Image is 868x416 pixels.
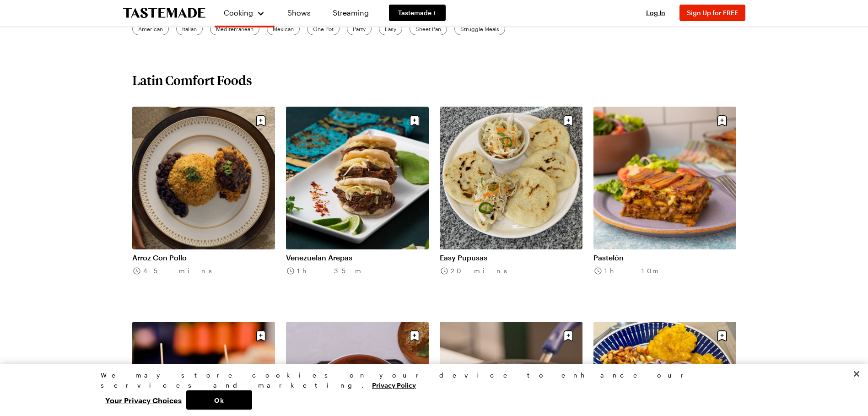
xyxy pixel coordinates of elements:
button: Save recipe [406,112,423,130]
a: Easy Pupusas [440,253,582,262]
a: Italian [176,22,203,35]
button: Sign Up for FREE [679,5,745,21]
span: One Pot [313,25,334,33]
button: Close [846,364,867,384]
a: Venezuelan Arepas [286,253,429,262]
a: Pastelón [593,253,736,262]
span: Sign Up for FREE [687,9,738,16]
button: Ok [186,390,252,410]
a: Arroz Con Pollo [132,253,275,262]
button: Save recipe [560,112,577,130]
button: Cooking [224,4,265,22]
span: Easy [385,25,396,33]
span: Mediterranean [216,25,253,33]
h2: Latin Comfort Foods [132,72,252,88]
a: Mexican [267,22,300,35]
a: Mediterranean [210,22,259,35]
a: Sheet Pan [410,22,447,35]
span: Log In [646,9,665,16]
a: One Pot [307,22,340,35]
span: Tastemade + [398,8,437,17]
button: Save recipe [406,327,423,345]
button: Save recipe [252,112,270,130]
a: American [132,22,169,35]
span: American [138,25,163,33]
a: Tastemade + [389,5,446,21]
span: Mexican [273,25,294,33]
span: Party [353,25,366,33]
button: Save recipe [560,327,577,345]
a: To Tastemade Home Page [123,8,205,18]
span: Struggle Meals [460,25,499,33]
button: Save recipe [713,112,731,130]
a: Easy [379,22,402,35]
a: More information about your privacy, opens in a new tab [372,380,416,389]
button: Your Privacy Choices [101,390,186,410]
button: Log In [637,8,674,17]
button: Save recipe [252,327,270,345]
span: Sheet Pan [415,25,441,33]
span: Cooking [224,8,253,17]
span: Italian [182,25,197,33]
button: Save recipe [713,327,731,345]
a: Struggle Meals [454,22,505,35]
div: Privacy [101,370,760,410]
a: Party [347,22,372,35]
div: We may store cookies on your device to enhance our services and marketing. [101,370,760,390]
